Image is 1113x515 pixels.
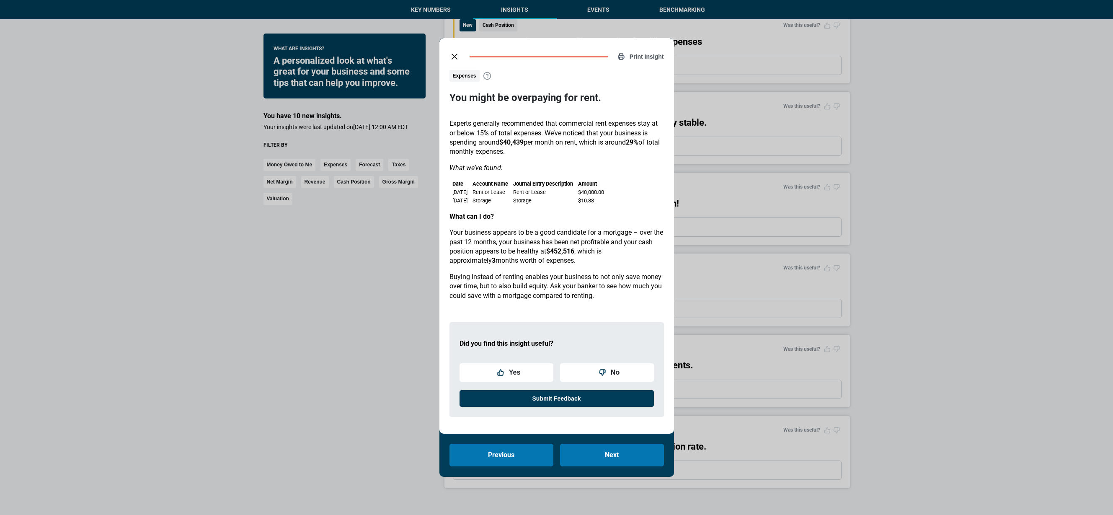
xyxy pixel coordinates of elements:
p: Experts generally recommended that commercial rent expenses stay at or below 15% of total expense... [449,119,664,157]
td: Storage [511,197,575,204]
button: Print Insight [608,53,664,60]
td: $10.88 [576,197,606,204]
strong: Did you find this insight useful? [460,339,553,347]
span: Expenses [449,70,480,82]
td: Storage [470,197,510,204]
button: Next [560,444,664,466]
p: Your business appears to be a good candidate for a mortgage – over the past 12 months, your busin... [449,228,664,266]
strong: What can I do? [449,212,494,220]
button: No [560,363,654,382]
button: close dialog [446,48,463,65]
strong: $40,439 [499,138,524,146]
td: Rent or Lease [511,189,575,196]
td: [DATE] [450,189,470,196]
strong: 29% [626,138,638,146]
td: Rent or Lease [470,189,510,196]
em: What we’ve found: [449,164,503,172]
button: Expenses [449,70,491,82]
strong: Amount [578,181,597,187]
strong: Account Name [473,181,508,187]
strong: Date [452,181,463,187]
td: [DATE] [450,197,470,204]
h3: You might be overpaying for rent. [449,92,664,104]
button: Yes [460,363,553,382]
strong: Journal Entry Description [513,181,573,187]
td: $40,000.00 [576,189,606,196]
p: Buying instead of renting enables your business to not only save money over time, but to also bui... [449,272,664,300]
button: Submit Feedback [460,390,654,407]
strong: $452,516 [546,247,574,255]
button: Previous [449,444,553,466]
strong: 3 [492,256,496,264]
